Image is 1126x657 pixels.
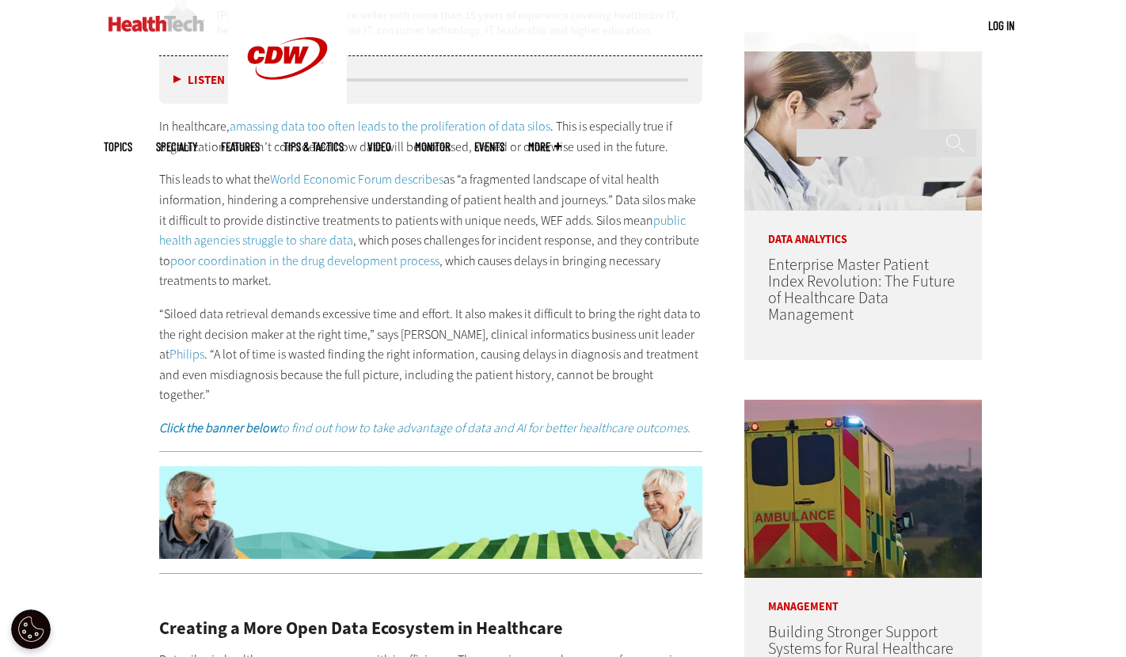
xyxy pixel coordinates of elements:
[283,141,344,153] a: Tips & Tactics
[108,16,204,32] img: Home
[744,32,982,211] img: medical researchers look at data on desktop monitor
[744,211,982,245] p: Data Analytics
[988,18,1014,32] a: Log in
[169,346,204,363] a: Philips
[11,610,51,649] div: Cookie Settings
[415,141,451,153] a: MonITor
[768,254,955,325] a: Enterprise Master Patient Index Revolution: The Future of Healthcare Data Management
[159,420,278,436] strong: Click the banner below
[11,610,51,649] button: Open Preferences
[159,466,702,560] img: ht-dataandai-q125-animated-desktop
[744,400,982,578] img: ambulance driving down country road at sunset
[159,620,702,637] h2: Creating a More Open Data Ecosystem in Healthcare
[228,104,347,121] a: CDW
[104,141,132,153] span: Topics
[156,141,197,153] span: Specialty
[159,420,690,436] a: Click the banner belowto find out how to take advantage of data and AI for better healthcare outc...
[367,141,391,153] a: Video
[528,141,561,153] span: More
[159,169,702,291] p: This leads to what the as “a fragmented landscape of vital health information, hindering a compre...
[988,17,1014,34] div: User menu
[159,420,690,436] em: to find out how to take advantage of data and AI for better healthcare outcomes.
[474,141,504,153] a: Events
[170,253,439,269] a: poor coordination in the drug development process
[159,304,702,405] p: “Siloed data retrieval demands excessive time and effort. It also makes it difficult to bring the...
[270,171,443,188] a: World Economic Forum describes
[221,141,260,153] a: Features
[744,578,982,613] p: Management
